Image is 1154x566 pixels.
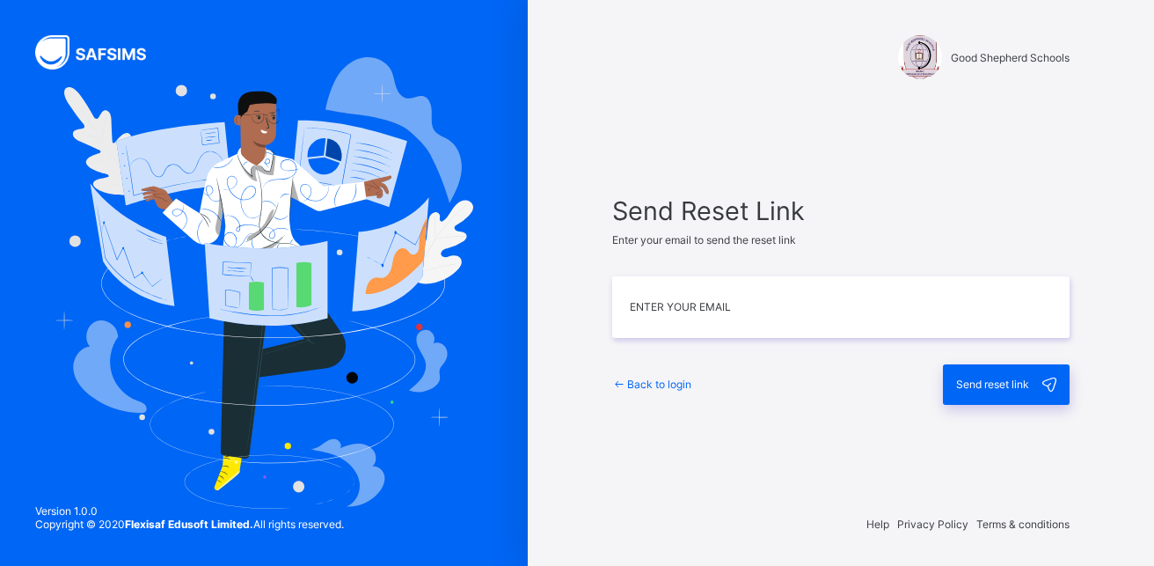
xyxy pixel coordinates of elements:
strong: Flexisaf Edusoft Limited. [125,518,253,531]
span: Send reset link [956,378,1029,391]
span: Version 1.0.0 [35,504,344,518]
span: Back to login [627,378,691,391]
span: Terms & conditions [976,518,1070,531]
a: Back to login [612,378,691,391]
span: Privacy Policy [897,518,968,531]
span: Enter your email to send the reset link [612,233,796,246]
span: Copyright © 2020 All rights reserved. [35,518,344,531]
span: Good Shepherd Schools [951,51,1070,64]
img: SAFSIMS Logo [35,35,167,70]
span: Help [866,518,889,531]
img: Hero Image [55,57,473,508]
span: Send Reset Link [612,195,1070,226]
img: Good Shepherd Schools [898,35,942,79]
